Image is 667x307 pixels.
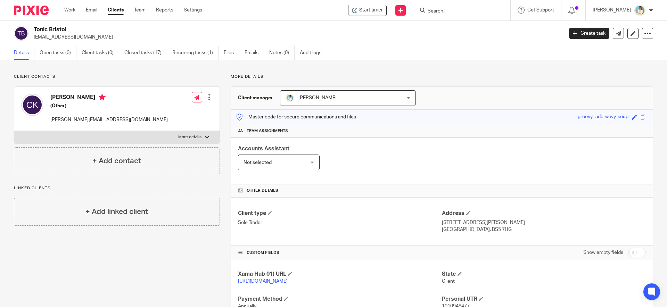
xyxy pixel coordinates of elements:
[34,26,454,33] h2: Tonic Bristol
[14,185,220,191] p: Linked clients
[64,7,75,14] a: Work
[578,113,628,121] div: groovy-jade-wavy-soup
[184,7,202,14] a: Settings
[34,34,559,41] p: [EMAIL_ADDRESS][DOMAIN_NAME]
[427,8,489,15] input: Search
[442,296,646,303] h4: Personal UTR
[442,271,646,278] h4: State
[238,250,442,256] h4: CUSTOM FIELDS
[238,271,442,278] h4: Xama Hub 01) URL
[300,46,327,60] a: Audit logs
[50,102,168,109] h5: (Other)
[124,46,167,60] a: Closed tasks (17)
[245,46,264,60] a: Emails
[634,5,645,16] img: Koyn.jpg
[527,8,554,13] span: Get Support
[14,74,220,80] p: Client contacts
[247,128,288,134] span: Team assignments
[269,46,295,60] a: Notes (0)
[442,210,646,217] h4: Address
[298,96,337,100] span: [PERSON_NAME]
[82,46,119,60] a: Client tasks (0)
[238,210,442,217] h4: Client type
[85,206,148,217] h4: + Add linked client
[50,116,168,123] p: [PERSON_NAME][EMAIL_ADDRESS][DOMAIN_NAME]
[99,94,106,101] i: Primary
[178,134,201,140] p: More details
[156,7,173,14] a: Reports
[108,7,124,14] a: Clients
[236,114,356,121] p: Master code for secure communications and files
[359,7,383,14] span: Start timer
[442,279,455,284] span: Client
[244,160,272,165] span: Not selected
[172,46,219,60] a: Recurring tasks (1)
[224,46,239,60] a: Files
[238,146,289,151] span: Accounts Assistant
[442,219,646,226] p: [STREET_ADDRESS][PERSON_NAME]
[86,7,97,14] a: Email
[231,74,653,80] p: More details
[50,94,168,102] h4: [PERSON_NAME]
[21,94,43,116] img: svg%3E
[569,28,609,39] a: Create task
[593,7,631,14] p: [PERSON_NAME]
[14,26,28,41] img: svg%3E
[92,156,141,166] h4: + Add contact
[348,5,387,16] div: Tonic Bristol
[583,249,623,256] label: Show empty fields
[442,226,646,233] p: [GEOGRAPHIC_DATA], BS5 7HG
[247,188,278,193] span: Other details
[238,279,288,284] a: [URL][DOMAIN_NAME]
[238,219,442,226] p: Sole Trader
[14,46,34,60] a: Details
[238,296,442,303] h4: Payment Method
[238,94,273,101] h3: Client manager
[40,46,76,60] a: Open tasks (0)
[286,94,294,102] img: Koyn.jpg
[134,7,146,14] a: Team
[14,6,49,15] img: Pixie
